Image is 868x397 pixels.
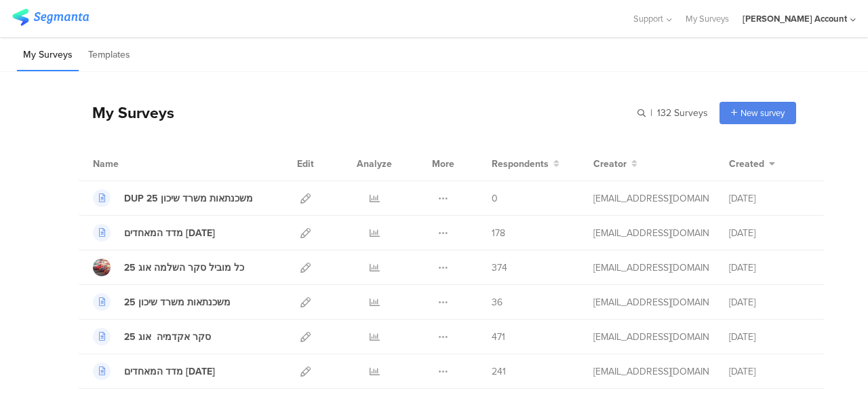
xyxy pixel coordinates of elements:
div: מדד המאחדים אוגוסט 25 [124,364,215,379]
div: [DATE] [729,261,810,275]
button: Respondents [492,157,559,171]
img: segmanta logo [12,9,89,26]
a: מדד המאחדים [DATE] [93,362,215,380]
div: Edit [291,147,320,181]
div: Analyze [354,147,395,181]
button: Created [729,157,775,171]
span: Creator [593,157,627,171]
div: More [429,147,458,181]
div: כל מוביל סקר השלמה אוג 25 [124,261,244,275]
div: afkar2005@gmail.com [593,330,709,344]
span: Created [729,157,764,171]
span: Support [633,12,663,25]
div: [DATE] [729,295,810,309]
span: 374 [492,261,507,275]
a: DUP משכנתאות משרד שיכון 25 [93,189,253,207]
div: [DATE] [729,330,810,344]
span: 132 Surveys [657,106,708,120]
div: afkar2005@gmail.com [593,191,709,206]
div: afkar2005@gmail.com [593,261,709,275]
div: [DATE] [729,226,810,240]
div: [DATE] [729,191,810,206]
div: afkar2005@gmail.com [593,295,709,309]
span: 241 [492,364,506,379]
span: Respondents [492,157,549,171]
span: 178 [492,226,505,240]
div: DUP משכנתאות משרד שיכון 25 [124,191,253,206]
li: My Surveys [17,39,79,71]
a: משכנתאות משרד שיכון 25 [93,293,231,311]
span: New survey [741,107,785,119]
div: סקר אקדמיה אוג 25 [124,330,211,344]
div: מדד המאחדים ספטמבר 25 [124,226,215,240]
div: משכנתאות משרד שיכון 25 [124,295,231,309]
div: Name [93,157,174,171]
span: | [648,106,654,120]
a: כל מוביל סקר השלמה אוג 25 [93,259,244,276]
div: afkar2005@gmail.com [593,364,709,379]
a: סקר אקדמיה אוג 25 [93,328,211,345]
button: Creator [593,157,637,171]
span: 471 [492,330,505,344]
div: afkar2005@gmail.com [593,226,709,240]
div: [PERSON_NAME] Account [743,12,847,25]
span: 36 [492,295,502,309]
a: מדד המאחדים [DATE] [93,224,215,242]
div: [DATE] [729,364,810,379]
span: 0 [492,191,498,206]
li: Templates [82,39,136,71]
div: My Surveys [79,101,174,124]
